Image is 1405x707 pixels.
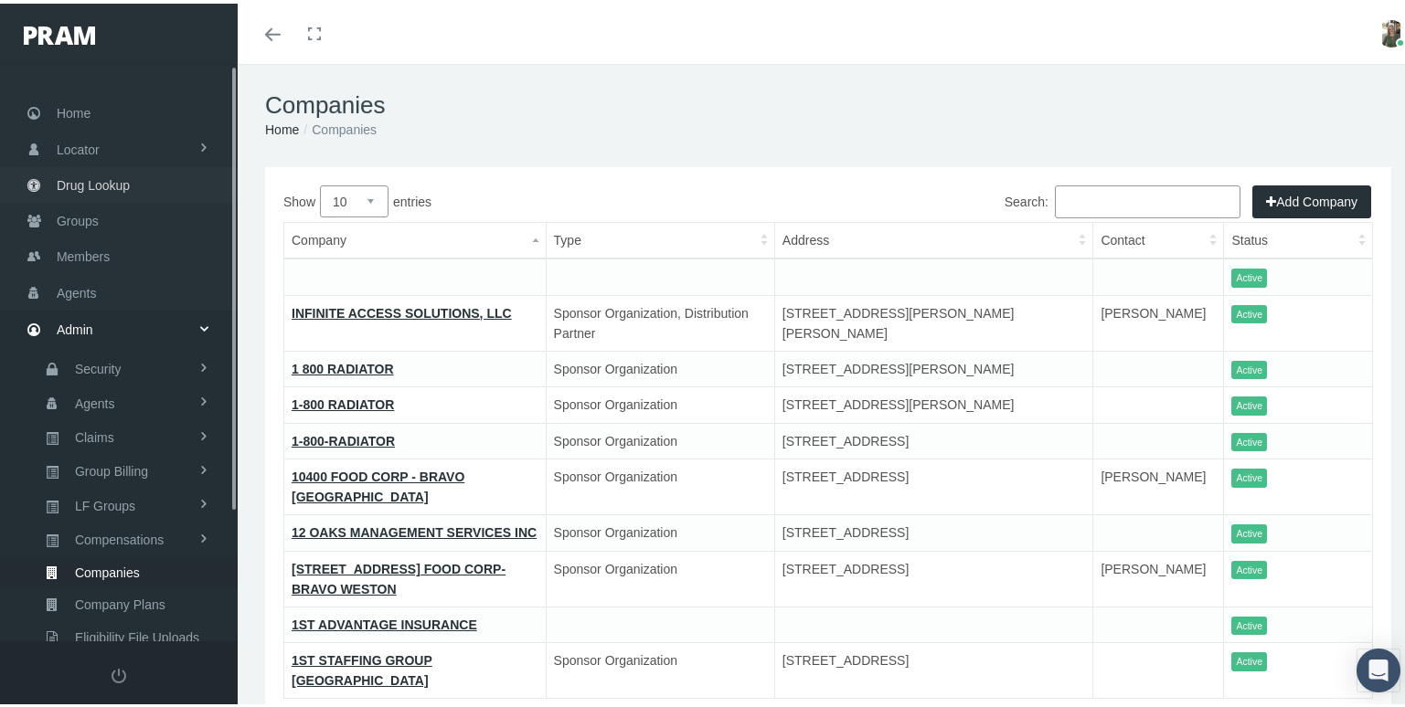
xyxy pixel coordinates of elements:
[57,309,93,343] span: Admin
[75,452,148,483] span: Group Billing
[1231,301,1267,321] span: Active
[292,394,394,408] a: 1-800 RADIATOR
[57,164,130,199] span: Drug Lookup
[774,219,1093,255] th: Address: activate to sort column ascending
[774,547,1093,603] td: [STREET_ADDRESS]
[1093,547,1224,603] td: [PERSON_NAME]
[75,418,114,449] span: Claims
[546,456,774,512] td: Sponsor Organization
[75,618,199,649] span: Eligibility File Uploads
[75,487,135,518] span: LF Groups
[57,92,90,127] span: Home
[1231,429,1267,448] span: Active
[774,291,1093,347] td: [STREET_ADDRESS][PERSON_NAME][PERSON_NAME]
[292,558,506,593] a: [STREET_ADDRESS] FOOD CORP-BRAVO WESTON
[546,291,774,347] td: Sponsor Organization, Distribution Partner
[774,419,1093,456] td: [STREET_ADDRESS]
[1231,557,1267,576] span: Active
[1378,16,1405,44] img: S_Profile_Picture_15372.jpg
[1252,182,1371,215] button: Add Company
[292,430,395,445] a: 1-800-RADIATOR
[774,384,1093,420] td: [STREET_ADDRESS][PERSON_NAME]
[546,347,774,384] td: Sponsor Organization
[546,419,774,456] td: Sponsor Organization
[292,466,464,501] a: 10400 FOOD CORP - BRAVO [GEOGRAPHIC_DATA]
[546,219,774,255] th: Type: activate to sort column ascending
[1231,649,1267,668] span: Active
[292,358,394,373] a: 1 800 RADIATOR
[75,586,165,617] span: Company Plans
[1005,182,1240,215] label: Search:
[1357,645,1400,689] div: Open Intercom Messenger
[1231,393,1267,412] span: Active
[292,302,512,317] a: INFINITE ACCESS SOLUTIONS, LLC
[265,119,299,133] a: Home
[292,649,432,684] a: 1ST STAFFING GROUP [GEOGRAPHIC_DATA]
[283,182,828,214] label: Show entries
[265,88,1391,116] h1: Companies
[774,639,1093,695] td: [STREET_ADDRESS]
[57,129,100,164] span: Locator
[75,385,115,416] span: Agents
[75,554,140,585] span: Companies
[1231,521,1267,540] span: Active
[546,384,774,420] td: Sponsor Organization
[1093,219,1224,255] th: Contact: activate to sort column ascending
[57,236,110,270] span: Members
[1093,456,1224,512] td: [PERSON_NAME]
[774,456,1093,512] td: [STREET_ADDRESS]
[292,522,537,536] a: 12 OAKS MANAGEMENT SERVICES INC
[75,521,164,552] span: Compensations
[546,512,774,548] td: Sponsor Organization
[774,512,1093,548] td: [STREET_ADDRESS]
[546,639,774,695] td: Sponsor Organization
[284,219,546,255] th: Company: activate to sort column descending
[546,547,774,603] td: Sponsor Organization
[1093,291,1224,347] td: [PERSON_NAME]
[774,347,1093,384] td: [STREET_ADDRESS][PERSON_NAME]
[299,116,377,136] li: Companies
[1055,182,1240,215] input: Search:
[1231,465,1267,484] span: Active
[57,200,99,235] span: Groups
[1231,613,1267,632] span: Active
[24,23,95,41] img: PRAM_20_x_78.png
[320,182,389,214] select: Showentries
[57,272,97,307] span: Agents
[1231,265,1267,284] span: Active
[1231,357,1267,376] span: Active
[292,614,477,628] a: 1ST ADVANTAGE INSURANCE
[75,350,122,381] span: Security
[1224,219,1372,255] th: Status: activate to sort column ascending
